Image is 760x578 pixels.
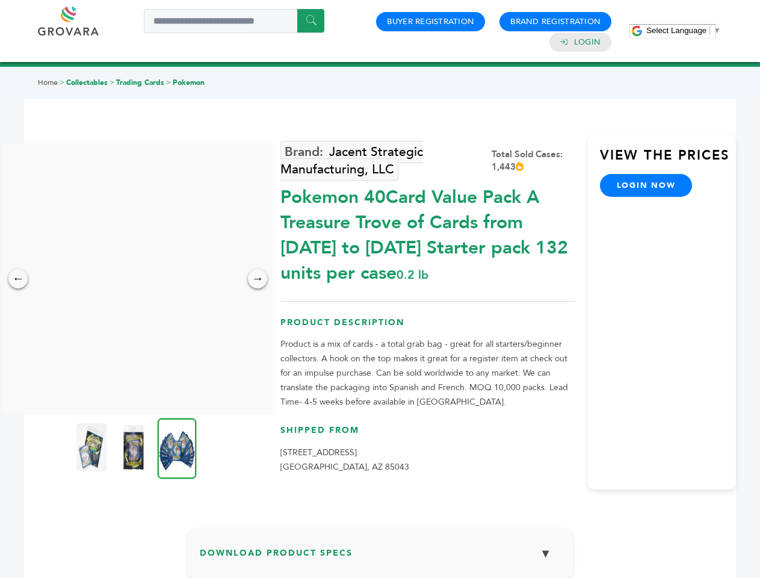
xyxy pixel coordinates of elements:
[646,26,721,35] a: Select Language​
[646,26,706,35] span: Select Language
[600,146,736,174] h3: View the Prices
[144,9,324,33] input: Search a product or brand...
[110,78,114,87] span: >
[531,541,561,567] button: ▼
[574,37,601,48] a: Login
[600,174,693,197] a: login now
[280,424,576,446] h3: Shipped From
[280,179,576,286] div: Pokemon 40Card Value Pack A Treasure Trove of Cards from [DATE] to [DATE] Starter pack 132 units ...
[510,16,601,27] a: Brand Registration
[119,423,149,471] img: Pokemon 40-Card Value Pack – A Treasure Trove of Cards from 1996 to 2024 - Starter pack! 132 unit...
[158,418,197,479] img: Pokemon 40-Card Value Pack – A Treasure Trove of Cards from 1996 to 2024 - Starter pack! 132 unit...
[280,337,576,409] p: Product is a mix of cards - a total grab bag - great for all starters/beginner collectors. A hook...
[66,78,108,87] a: Collectables
[248,269,267,288] div: →
[76,423,107,471] img: Pokemon 40-Card Value Pack – A Treasure Trove of Cards from 1996 to 2024 - Starter pack! 132 unit...
[280,446,576,474] p: [STREET_ADDRESS] [GEOGRAPHIC_DATA], AZ 85043
[116,78,164,87] a: Trading Cards
[387,16,474,27] a: Buyer Registration
[397,267,428,283] span: 0.2 lb
[709,26,710,35] span: ​
[492,148,576,173] div: Total Sold Cases: 1,443
[200,541,561,576] h3: Download Product Specs
[60,78,64,87] span: >
[8,269,28,288] div: ←
[280,141,423,181] a: Jacent Strategic Manufacturing, LLC
[38,78,58,87] a: Home
[280,317,576,338] h3: Product Description
[713,26,721,35] span: ▼
[173,78,205,87] a: Pokemon
[166,78,171,87] span: >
